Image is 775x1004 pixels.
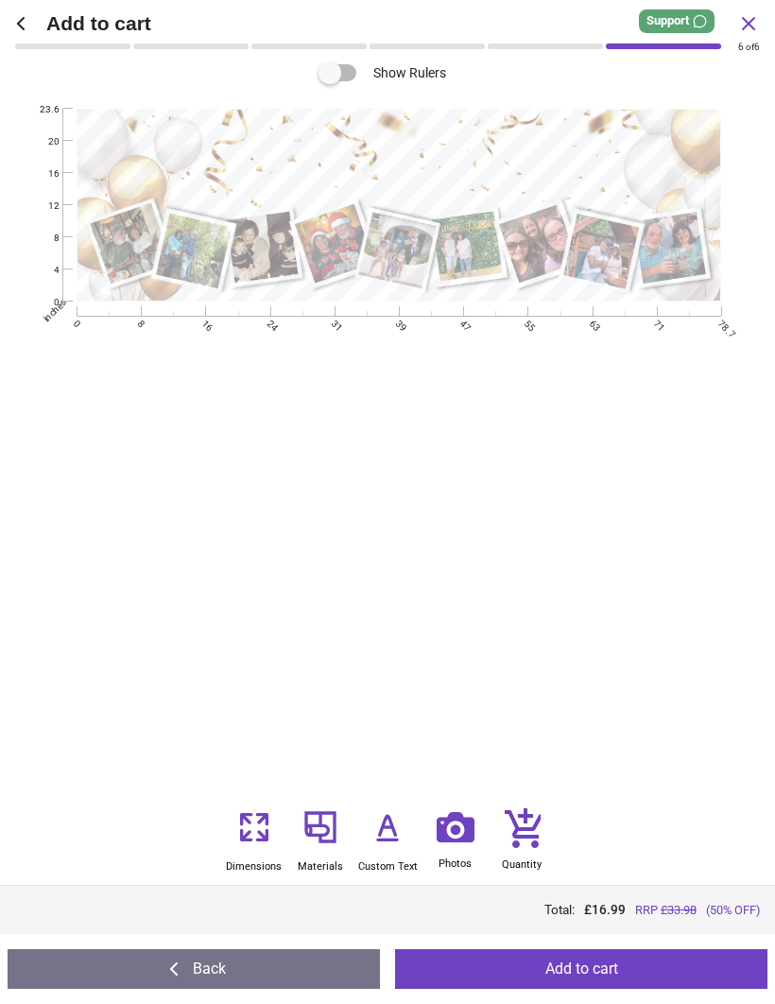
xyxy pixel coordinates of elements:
[392,318,403,328] span: 39
[358,850,418,874] span: Custom Text
[738,42,744,52] span: 6
[226,805,283,874] button: Dimensions
[456,318,467,328] span: 47
[24,199,60,213] span: 12
[8,949,380,989] button: Back
[264,318,274,328] span: 24
[292,805,349,874] button: Materials
[134,318,145,328] span: 8
[198,318,209,328] span: 16
[70,318,80,328] span: 0
[15,901,760,919] div: Total:
[427,807,484,871] button: Photos
[715,318,725,328] span: 78.7
[635,902,697,919] span: RRP
[661,903,697,917] span: £ 33.98
[24,296,60,309] span: 0
[24,167,60,181] span: 16
[330,61,446,84] div: Show Rulers
[328,318,338,328] span: 31
[226,850,282,874] span: Dimensions
[46,9,737,37] span: Add to cart
[439,847,472,871] span: Photos
[395,949,767,989] button: Add to cart
[24,103,60,116] span: 23.6
[584,901,626,919] span: £
[650,318,661,328] span: 71
[24,264,60,277] span: 4
[639,9,715,33] div: Support
[706,902,760,919] span: (50% OFF)
[358,805,418,874] button: Custom Text
[42,297,68,323] span: inches
[24,232,60,245] span: 8
[592,902,626,917] span: 16.99
[738,41,760,54] div: of 6
[298,850,343,874] span: Materials
[586,318,596,328] span: 63
[521,318,531,328] span: 55
[502,848,542,872] span: Quantity
[24,135,60,148] span: 20
[493,806,550,872] button: Quantity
